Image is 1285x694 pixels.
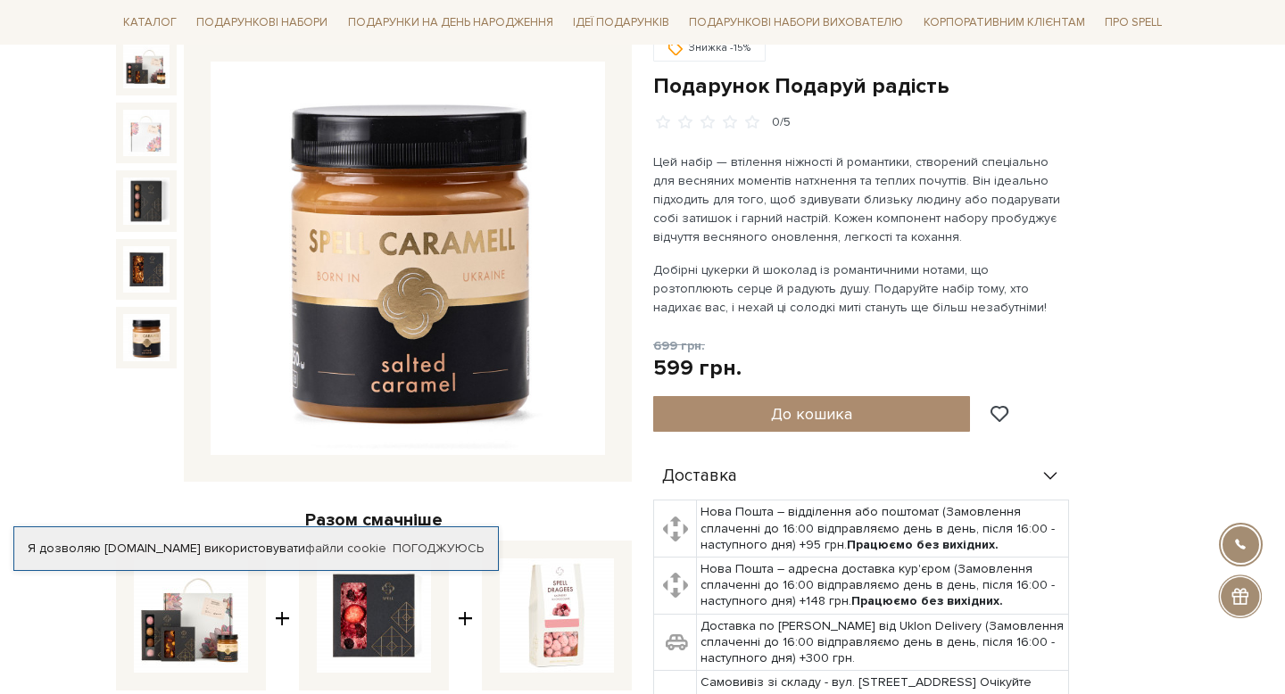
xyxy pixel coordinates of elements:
a: файли cookie [305,541,386,556]
a: Корпоративним клієнтам [916,7,1092,37]
span: 699 грн. [653,338,705,353]
img: Подарунок Подаруй радість [211,62,605,456]
a: Про Spell [1098,9,1169,37]
a: Ідеї подарунків [566,9,676,37]
p: Добірні цукерки й шоколад із романтичними нотами, що розтоплюють серце й радують душу. Подаруйте ... [653,260,1072,317]
div: 0/5 [772,114,791,131]
a: Подарунки на День народження [341,9,560,37]
img: Подарунок Подаруй радість [123,110,170,156]
img: Подарунок Подаруй радість [123,246,170,293]
div: Я дозволяю [DOMAIN_NAME] використовувати [14,541,498,557]
div: Разом смачніше [116,508,632,532]
img: Подарунок Подаруй радість [123,314,170,360]
h1: Подарунок Подаруй радість [653,72,1169,100]
a: Подарункові набори [189,9,335,37]
p: Цей набір — втілення ніжності й романтики, створений спеціально для весняних моментів натхнення т... [653,153,1072,246]
div: Знижка -15% [653,35,766,62]
td: Доставка по [PERSON_NAME] від Uklon Delivery (Замовлення сплаченні до 16:00 відправляємо день в д... [697,614,1069,671]
span: До кошика [771,404,852,424]
td: Нова Пошта – адресна доставка кур'єром (Замовлення сплаченні до 16:00 відправляємо день в день, п... [697,558,1069,615]
b: Працюємо без вихідних. [851,593,1003,608]
td: Нова Пошта – відділення або поштомат (Замовлення сплаченні до 16:00 відправляємо день в день, піс... [697,500,1069,558]
img: Драже малина в рожевому шоколаді [500,558,614,673]
img: Білий шоколад з журавлиною, вишнею та малиною [317,558,431,673]
b: Працюємо без вихідних. [847,537,999,552]
a: Погоджуюсь [393,541,484,557]
img: Подарунок Подаруй радість [134,558,248,673]
button: До кошика [653,396,970,432]
img: Подарунок Подаруй радість [123,178,170,224]
a: Каталог [116,9,184,37]
div: 599 грн. [653,354,742,382]
span: Доставка [662,468,737,484]
a: Подарункові набори вихователю [682,7,910,37]
img: Подарунок Подаруй радість [123,42,170,88]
